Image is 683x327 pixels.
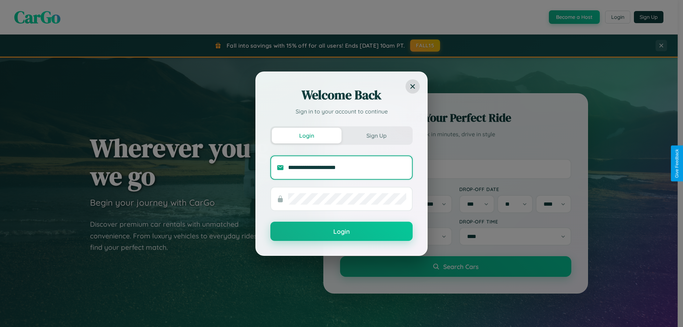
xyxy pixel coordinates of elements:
[270,222,413,241] button: Login
[341,128,411,143] button: Sign Up
[270,107,413,116] p: Sign in to your account to continue
[270,86,413,104] h2: Welcome Back
[674,149,679,178] div: Give Feedback
[272,128,341,143] button: Login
